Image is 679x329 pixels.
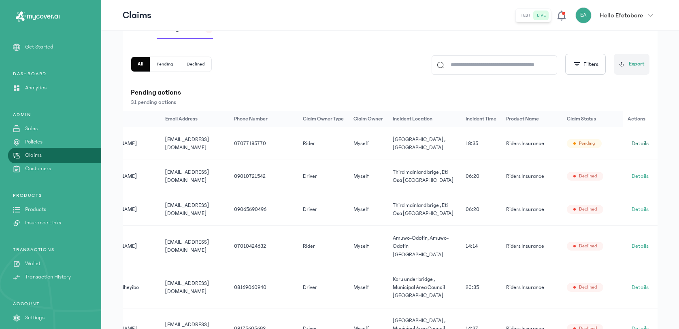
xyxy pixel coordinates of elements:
span: Declined [579,284,597,291]
td: 06:20 [461,193,501,226]
span: Details [632,242,649,250]
p: Customers [25,164,51,173]
span: Myself [353,207,369,212]
span: Declined [579,173,597,179]
td: Riders Insurance [501,193,562,226]
td: 09010721542 [229,160,298,193]
p: Policies [25,138,43,146]
p: Hello Efetobore [600,11,643,20]
td: 08169060940 [229,267,298,308]
td: 20:35 [461,267,501,308]
td: 06:20 [461,160,501,193]
td: 09065690496 [229,193,298,226]
p: Insurance Links [25,219,61,227]
td: [EMAIL_ADDRESS][DOMAIN_NAME] [160,193,229,226]
th: Claim Owner [349,111,388,127]
td: [GEOGRAPHIC_DATA] , [GEOGRAPHIC_DATA] [388,127,461,160]
span: Declined [579,243,597,249]
span: Myself [353,243,369,249]
th: Claim Owner Type [298,111,349,127]
p: Claims [123,9,151,22]
span: Declined [579,206,597,213]
span: Rider [303,141,315,146]
button: Pending [150,57,180,72]
div: EA [575,7,592,23]
button: Filters [565,54,606,75]
td: Riders Insurance [501,160,562,193]
span: Driver [303,207,317,212]
p: Sales [25,124,38,133]
td: 18:35 [461,127,501,160]
td: 07010424632 [229,226,298,267]
th: Email Address [160,111,229,127]
span: Details [632,139,649,148]
button: Declined [180,57,211,72]
span: Details [632,205,649,213]
a: Details [628,137,653,150]
td: Amuwo-Odofin, Amuwo-Odofin [GEOGRAPHIC_DATA] [388,226,461,267]
span: Driver [303,285,317,290]
td: [EMAIL_ADDRESS][DOMAIN_NAME] [160,226,229,267]
a: Details [628,240,653,253]
p: Claims [25,151,42,160]
p: Get Started [25,43,53,51]
td: 14:14 [461,226,501,267]
button: Export [614,54,649,75]
p: Pending actions [131,87,649,98]
span: Myself [353,141,369,146]
td: Riders Insurance [501,267,562,308]
td: 07077185770 [229,127,298,160]
span: Details [632,283,649,291]
p: Transaction History [25,273,71,281]
td: Riders Insurance [501,127,562,160]
a: Details [628,281,653,294]
th: Incident Time [461,111,501,127]
p: Wallet [25,259,40,268]
span: Driver [303,173,317,179]
td: Third mainland brige , Eti Osa [GEOGRAPHIC_DATA] [388,160,461,193]
td: Karu under bridge , Municipal Area Council [GEOGRAPHIC_DATA] [388,267,461,308]
button: live [534,11,549,20]
a: Details [628,203,653,216]
th: Product Name [501,111,562,127]
p: Products [25,205,46,214]
button: test [517,11,534,20]
td: Riders Insurance [501,226,562,267]
span: Details [632,172,649,180]
button: All [131,57,150,72]
span: Pending [579,140,595,147]
a: Details [628,170,653,183]
th: Actions [623,111,658,127]
td: [EMAIL_ADDRESS][DOMAIN_NAME] [160,160,229,193]
td: [EMAIL_ADDRESS][DOMAIN_NAME] [160,127,229,160]
th: Claim Status [562,111,623,127]
td: [EMAIL_ADDRESS][DOMAIN_NAME] [160,267,229,308]
span: Myself [353,173,369,179]
td: Third mainland brige , Eti Osa [GEOGRAPHIC_DATA] [388,193,461,226]
span: Myself [353,285,369,290]
th: Phone Number [229,111,298,127]
span: Rider [303,243,315,249]
button: EAHello Efetobore [575,7,658,23]
th: Full Name [92,111,160,127]
p: Analytics [25,84,47,92]
p: 31 pending actions [131,98,649,106]
th: Incident Location [388,111,461,127]
span: Export [629,60,645,68]
p: Settings [25,314,45,322]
